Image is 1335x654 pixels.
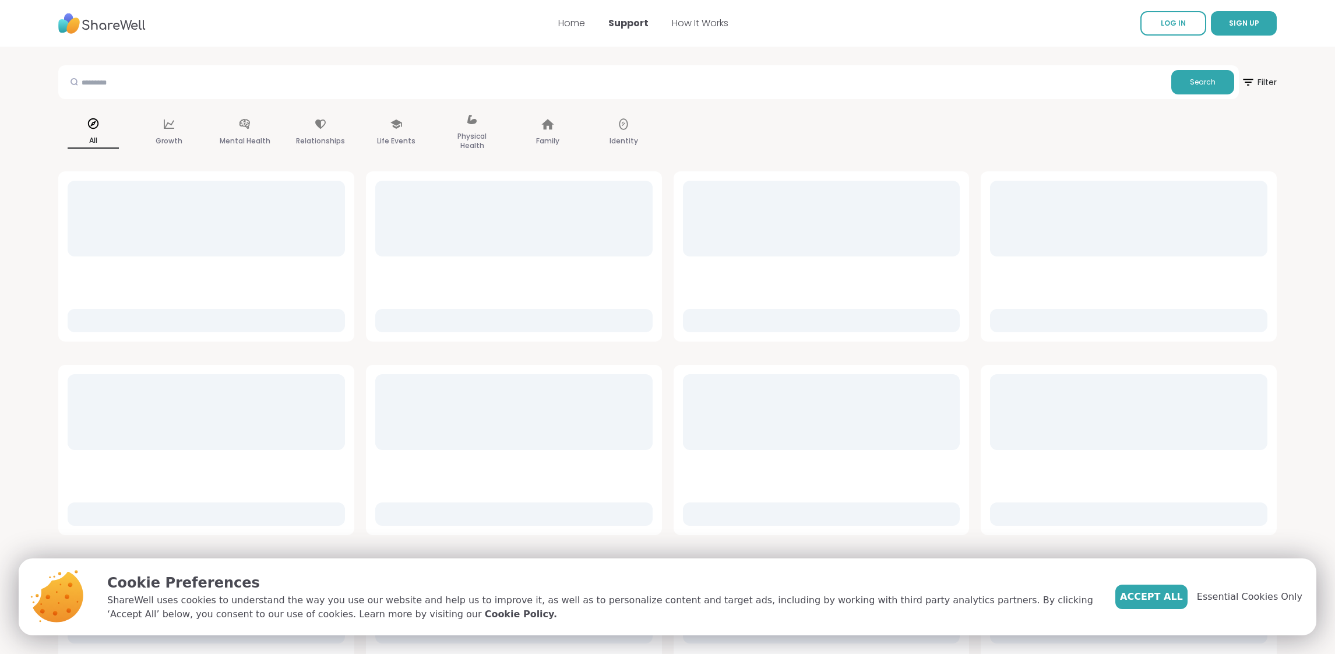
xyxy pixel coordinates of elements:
[68,133,119,149] p: All
[608,16,649,30] a: Support
[558,16,585,30] a: Home
[107,593,1097,621] p: ShareWell uses cookies to understand the way you use our website and help us to improve it, as we...
[1229,18,1259,28] span: SIGN UP
[58,8,146,40] img: ShareWell Nav Logo
[156,134,182,148] p: Growth
[1171,70,1234,94] button: Search
[1115,585,1188,609] button: Accept All
[296,134,345,148] p: Relationships
[107,572,1097,593] p: Cookie Preferences
[1197,590,1302,604] span: Essential Cookies Only
[1190,77,1216,87] span: Search
[672,16,728,30] a: How It Works
[1241,65,1277,99] button: Filter
[446,129,498,153] p: Physical Health
[1140,11,1206,36] a: LOG IN
[485,607,557,621] a: Cookie Policy.
[1120,590,1183,604] span: Accept All
[377,134,415,148] p: Life Events
[536,134,559,148] p: Family
[1211,11,1277,36] button: SIGN UP
[220,134,270,148] p: Mental Health
[1161,18,1186,28] span: LOG IN
[610,134,638,148] p: Identity
[1241,68,1277,96] span: Filter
